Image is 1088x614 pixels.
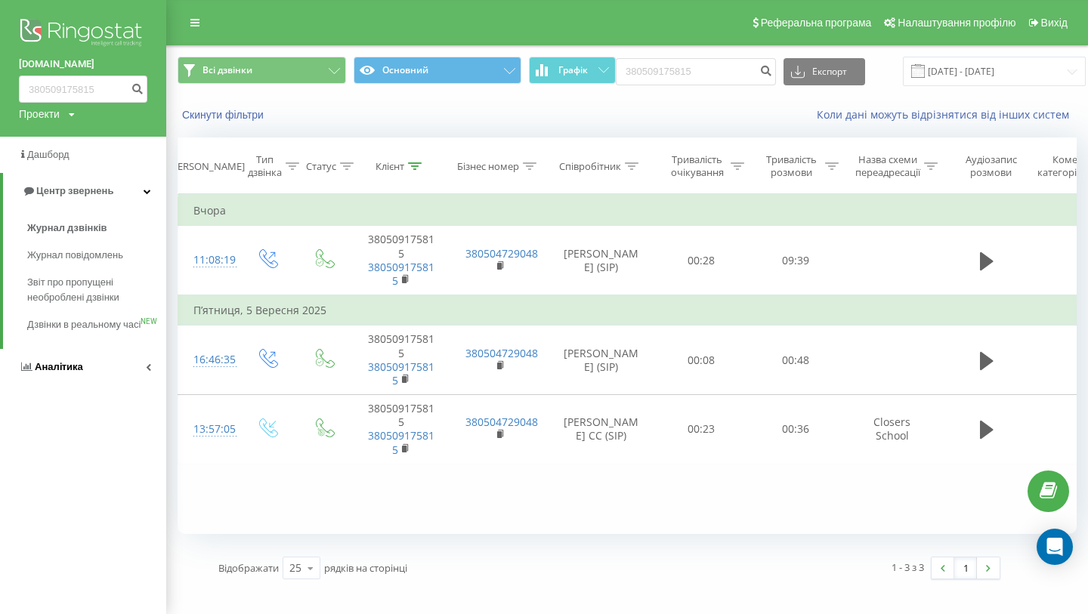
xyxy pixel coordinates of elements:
button: Скинути фільтри [178,108,271,122]
td: 00:48 [749,326,843,395]
td: 00:23 [654,395,749,464]
a: 380504729048 [465,415,538,429]
td: [PERSON_NAME] СС (SIP) [549,395,654,464]
div: Проекти [19,106,60,122]
span: Звіт про пропущені необроблені дзвінки [27,275,159,305]
td: 380509175815 [352,395,450,464]
span: Графік [558,65,588,76]
button: Всі дзвінки [178,57,346,84]
div: 1 - 3 з 3 [892,560,924,575]
td: 00:08 [654,326,749,395]
div: Статус [306,160,336,173]
td: 00:36 [749,395,843,464]
td: 380509175815 [352,226,450,295]
td: Closers School [843,395,941,464]
button: Експорт [784,58,865,85]
div: Open Intercom Messenger [1037,529,1073,565]
a: 1 [954,557,977,579]
div: Клієнт [376,160,404,173]
a: 380504729048 [465,346,538,360]
a: Журнал повідомлень [27,242,166,269]
span: Дзвінки в реальному часі [27,317,141,332]
span: рядків на сторінці [324,561,407,575]
span: Відображати [218,561,279,575]
div: 11:08:19 [193,245,224,275]
input: Пошук за номером [19,76,147,103]
span: Центр звернень [36,185,113,196]
div: Тип дзвінка [248,153,282,179]
span: Всі дзвінки [202,64,252,76]
div: Тривалість розмови [762,153,821,179]
img: Ringostat logo [19,15,147,53]
a: 380509175815 [368,359,434,387]
div: Аудіозапис розмови [954,153,1028,179]
span: Журнал повідомлень [27,248,123,263]
a: Центр звернень [3,173,166,209]
div: 16:46:35 [193,345,224,375]
td: 380509175815 [352,326,450,395]
td: 09:39 [749,226,843,295]
span: Реферальна програма [761,17,872,29]
div: 25 [289,560,301,575]
span: Аналiтика [35,361,83,372]
div: Бізнес номер [457,160,519,173]
div: [PERSON_NAME] [168,160,245,173]
input: Пошук за номером [616,58,776,85]
button: Графік [529,57,616,84]
div: Співробітник [559,160,621,173]
td: 00:28 [654,226,749,295]
span: Налаштування профілю [898,17,1015,29]
a: 380509175815 [368,260,434,288]
td: [PERSON_NAME] (SIP) [549,326,654,395]
a: 380504729048 [465,246,538,261]
span: Журнал дзвінків [27,221,107,236]
td: [PERSON_NAME] (SIP) [549,226,654,295]
div: 13:57:05 [193,415,224,444]
a: Коли дані можуть відрізнятися вiд інших систем [817,107,1077,122]
a: Дзвінки в реальному часіNEW [27,311,166,338]
a: 380509175815 [368,428,434,456]
span: Дашборд [27,149,70,160]
a: Звіт про пропущені необроблені дзвінки [27,269,166,311]
a: [DOMAIN_NAME] [19,57,147,72]
a: Журнал дзвінків [27,214,166,242]
div: Назва схеми переадресації [855,153,920,179]
span: Вихід [1041,17,1068,29]
div: Тривалість очікування [667,153,727,179]
button: Основний [354,57,522,84]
